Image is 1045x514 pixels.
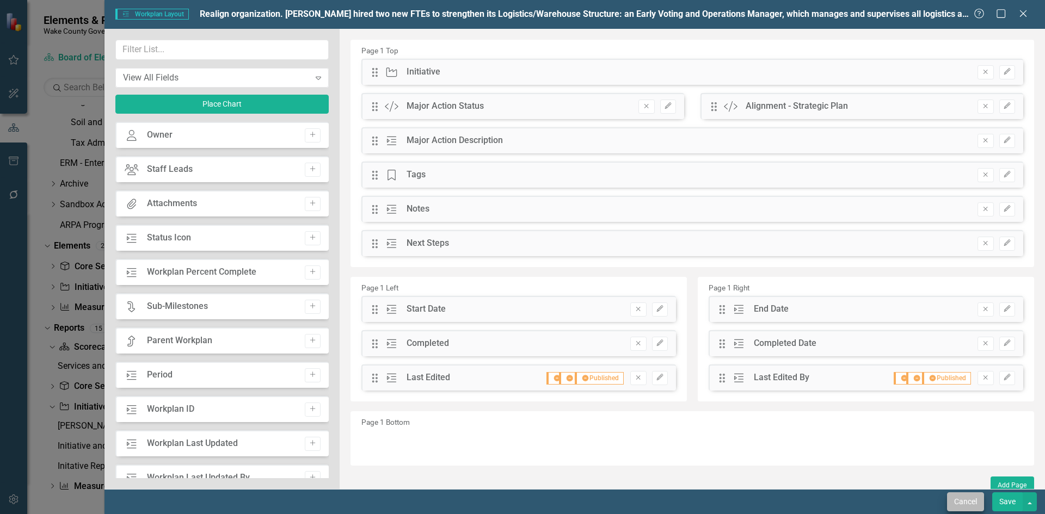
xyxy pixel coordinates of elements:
[407,303,446,315] div: Start Date
[906,372,947,385] span: Printed
[123,71,310,84] div: View All Fields
[147,300,208,313] div: Sub-Milestones
[407,337,449,350] div: Completed
[754,371,809,384] div: Last Edited By
[361,418,410,426] small: Page 1 Bottom
[115,95,329,114] button: Place Chart
[147,369,173,381] div: Period
[894,372,932,385] span: Online
[147,266,256,278] div: Workplan Percent Complete
[147,197,197,210] div: Attachments
[407,237,449,250] div: Next Steps
[361,46,398,55] small: Page 1 Top
[575,372,624,385] span: Published
[709,283,749,292] small: Page 1 Right
[147,472,250,484] div: Workplan Last Updated By
[754,303,789,315] div: End Date
[147,335,212,347] div: Parent Workplan
[407,203,429,215] div: Notes
[147,163,193,176] div: Staff Leads
[147,129,173,141] div: Owner
[407,169,426,181] div: Tags
[115,40,329,60] input: Filter List...
[991,476,1034,494] button: Add Page
[147,437,238,450] div: Workplan Last Updated
[922,372,971,385] span: Published
[992,492,1023,511] button: Save
[407,66,440,78] div: Initiative
[546,372,585,385] span: Online
[947,492,984,511] button: Cancel
[147,403,194,416] div: Workplan ID
[147,232,191,244] div: Status Icon
[559,372,600,385] span: Printed
[407,371,450,384] div: Last Edited
[407,100,484,113] div: Major Action Status
[361,283,398,292] small: Page 1 Left
[115,9,189,20] span: Workplan Layout
[746,100,848,113] div: Alignment - Strategic Plan
[754,337,816,350] div: Completed Date
[407,134,503,147] div: Major Action Description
